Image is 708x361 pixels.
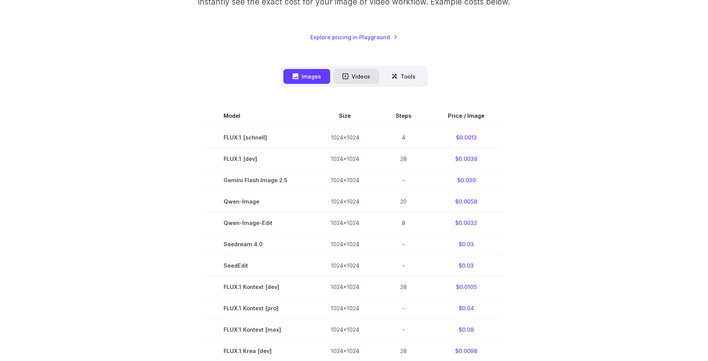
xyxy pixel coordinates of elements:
[377,212,430,233] td: 8
[377,148,430,169] td: 28
[430,276,503,298] td: $0.0105
[377,298,430,319] td: -
[377,255,430,276] td: -
[312,255,377,276] td: 1024x1024
[312,169,377,191] td: 1024x1024
[205,255,312,276] td: SeedEdit
[430,233,503,255] td: $0.03
[312,319,377,340] td: 1024x1024
[205,127,312,148] td: FLUX.1 [schnell]
[430,169,503,191] td: $0.039
[377,127,430,148] td: 4
[312,191,377,212] td: 1024x1024
[224,176,294,185] span: Gemini Flash Image 2.5
[377,105,430,127] th: Steps
[377,191,430,212] td: 20
[430,319,503,340] td: $0.08
[312,298,377,319] td: 1024x1024
[377,169,430,191] td: -
[283,69,330,84] button: Images
[205,105,312,127] th: Model
[205,298,312,319] td: FLUX.1 Kontext [pro]
[430,212,503,233] td: $0.0032
[377,233,430,255] td: -
[430,148,503,169] td: $0.0038
[312,276,377,298] td: 1024x1024
[205,212,312,233] td: Qwen-Image-Edit
[430,191,503,212] td: $0.0058
[312,148,377,169] td: 1024x1024
[312,212,377,233] td: 1024x1024
[430,255,503,276] td: $0.03
[377,276,430,298] td: 28
[333,69,379,84] button: Videos
[205,276,312,298] td: FLUX.1 Kontext [dev]
[382,69,425,84] button: Tools
[430,298,503,319] td: $0.04
[430,105,503,127] th: Price / Image
[430,127,503,148] td: $0.0013
[312,127,377,148] td: 1024x1024
[310,33,398,42] a: Explore pricing in Playground
[205,148,312,169] td: FLUX.1 [dev]
[377,319,430,340] td: -
[205,191,312,212] td: Qwen-Image
[205,319,312,340] td: FLUX.1 Kontext [max]
[312,105,377,127] th: Size
[312,233,377,255] td: 1024x1024
[205,233,312,255] td: Seedream 4.0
